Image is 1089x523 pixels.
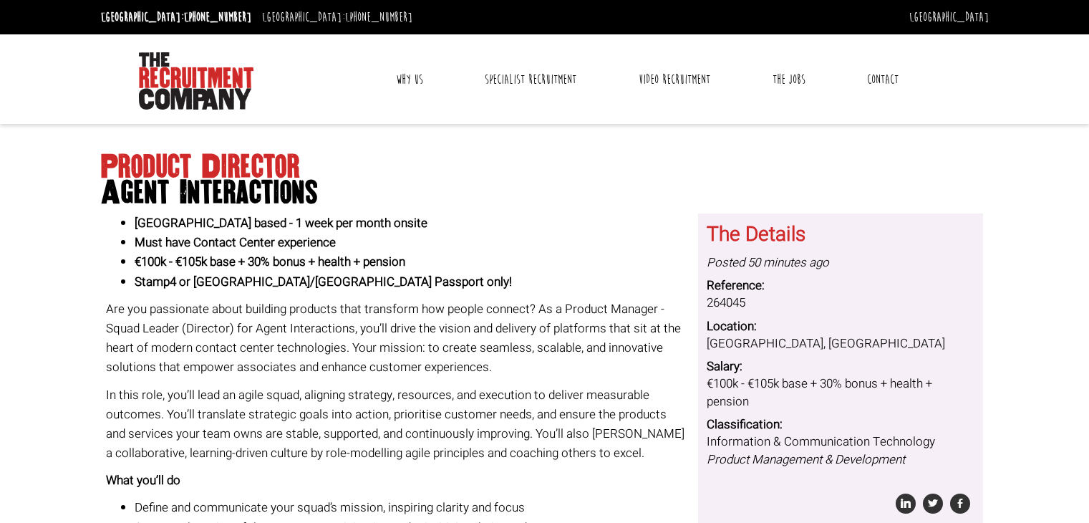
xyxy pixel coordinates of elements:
dd: Information & Communication Technology [707,433,974,469]
a: [PHONE_NUMBER] [184,9,251,25]
a: [PHONE_NUMBER] [345,9,412,25]
a: Video Recruitment [628,62,721,97]
i: Product Management & Development [707,451,905,469]
strong: €100k - €105k base + 30% bonus + health + pension [135,253,405,271]
span: Agent Interactions [101,180,989,206]
strong: Stamp4 or [GEOGRAPHIC_DATA]/[GEOGRAPHIC_DATA] Passport only! [135,273,512,291]
h3: The Details [707,224,974,246]
li: [GEOGRAPHIC_DATA]: [97,6,255,29]
a: Contact [856,62,909,97]
dd: 264045 [707,294,974,312]
dd: €100k - €105k base + 30% bonus + health + pension [707,375,974,411]
li: Define and communicate your squad’s mission, inspiring clarity and focus [135,498,687,517]
li: [GEOGRAPHIC_DATA]: [258,6,416,29]
strong: What you’ll do [106,471,180,489]
p: Are you passionate about building products that transform how people connect? As a Product Manage... [106,299,687,378]
img: The Recruitment Company [139,52,253,110]
strong: Must have Contact Center experience [135,234,336,251]
a: [GEOGRAPHIC_DATA] [909,9,989,25]
dt: Reference: [707,277,974,294]
dt: Salary: [707,358,974,375]
h1: Product Director [101,154,989,206]
i: Posted 50 minutes ago [707,254,829,272]
dt: Classification: [707,416,974,433]
a: Why Us [385,62,434,97]
strong: [GEOGRAPHIC_DATA] based - 1 week per month onsite [135,214,427,232]
a: The Jobs [762,62,816,97]
dt: Location: [707,318,974,335]
a: Specialist Recruitment [474,62,587,97]
dd: [GEOGRAPHIC_DATA], [GEOGRAPHIC_DATA] [707,335,974,352]
p: In this role, you’ll lead an agile squad, aligning strategy, resources, and execution to deliver ... [106,385,687,464]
